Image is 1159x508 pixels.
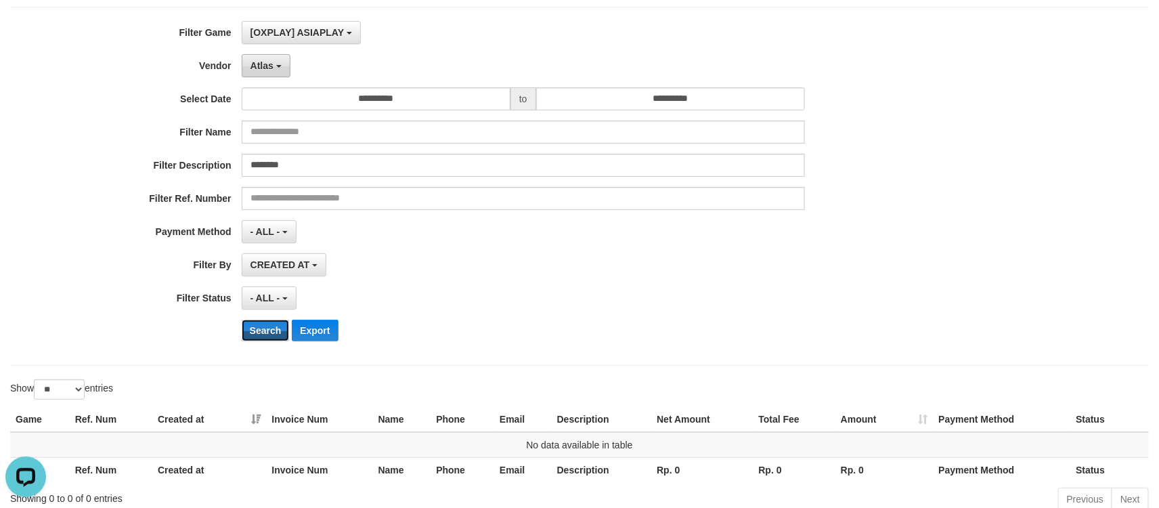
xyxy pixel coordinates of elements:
th: Rp. 0 [753,457,835,482]
label: Show entries [10,379,113,400]
th: Payment Method [933,457,1070,482]
th: Game [10,407,70,432]
div: Showing 0 to 0 of 0 entries [10,486,473,505]
span: - ALL - [250,226,280,237]
th: Amount: activate to sort column ascending [835,407,934,432]
th: Rp. 0 [651,457,753,482]
button: - ALL - [242,287,297,310]
th: Phone [431,407,494,432]
th: Rp. 0 [835,457,934,482]
td: No data available in table [10,432,1149,458]
th: Created at [152,457,266,482]
th: Invoice Num [266,457,372,482]
th: Status [1070,407,1149,432]
th: Created at: activate to sort column ascending [152,407,266,432]
th: Phone [431,457,494,482]
th: Invoice Num [266,407,372,432]
button: [OXPLAY] ASIAPLAY [242,21,361,44]
button: Open LiveChat chat widget [5,5,46,46]
th: Description [552,407,652,432]
button: Search [242,320,290,341]
th: Name [373,457,431,482]
button: Atlas [242,54,290,77]
span: - ALL - [250,293,280,303]
th: Email [494,457,552,482]
span: to [510,87,536,110]
select: Showentries [34,379,85,400]
th: Net Amount [651,407,753,432]
button: CREATED AT [242,253,327,276]
button: - ALL - [242,220,297,243]
span: Atlas [250,60,274,71]
button: Export [292,320,338,341]
th: Email [494,407,552,432]
th: Status [1070,457,1149,482]
th: Ref. Num [70,407,152,432]
th: Ref. Num [70,457,152,482]
th: Description [552,457,652,482]
th: Payment Method [933,407,1070,432]
span: [OXPLAY] ASIAPLAY [250,27,344,38]
th: Name [373,407,431,432]
span: CREATED AT [250,259,310,270]
th: Total Fee [753,407,835,432]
